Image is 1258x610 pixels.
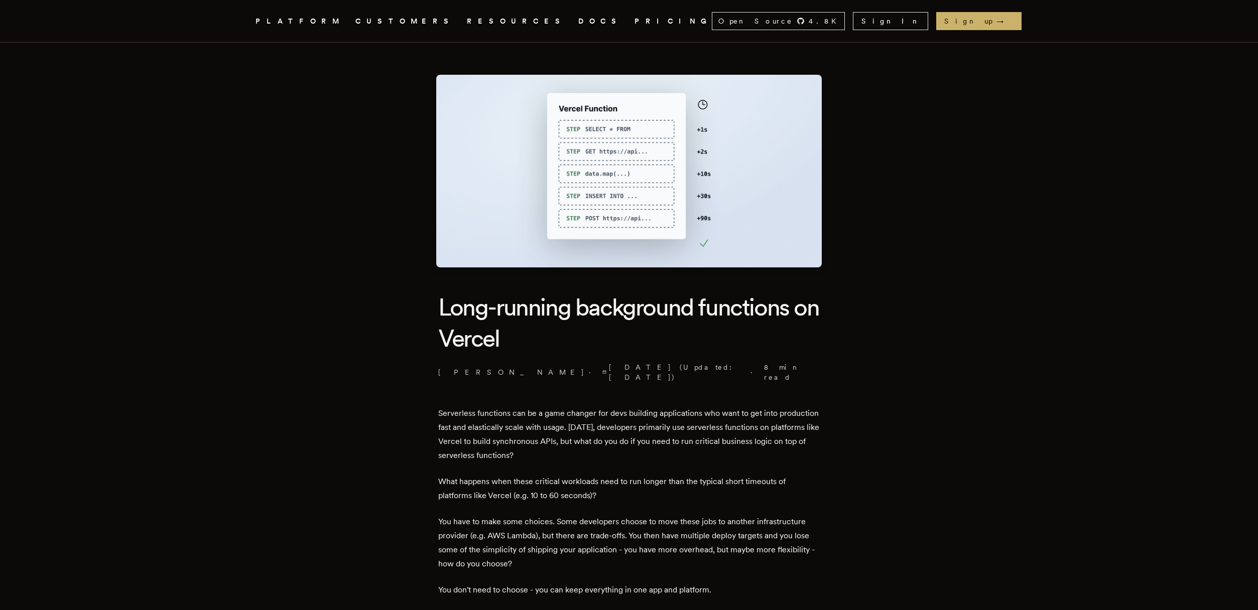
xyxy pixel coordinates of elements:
span: 8 min read [764,362,814,382]
p: What happens when these critical workloads need to run longer than the typical short timeouts of ... [438,475,820,503]
img: Featured image for Long-running background functions on Vercel blog post [436,75,822,267]
p: You don't need to choose - you can keep everything in one app and platform. [438,583,820,597]
p: Serverless functions can be a game changer for devs building applications who want to get into pr... [438,406,820,463]
a: DOCS [578,15,622,28]
p: You have to make some choices. Some developers choose to move these jobs to another infrastructur... [438,515,820,571]
button: PLATFORM [256,15,343,28]
button: RESOURCES [467,15,566,28]
a: Sign In [853,12,928,30]
a: [PERSON_NAME] [438,367,585,377]
a: PRICING [635,15,712,28]
a: Sign up [936,12,1022,30]
span: Open Source [718,16,793,26]
span: → [996,16,1014,26]
span: [DATE] (Updated: [DATE] ) [602,362,746,382]
h1: Long-running background functions on Vercel [438,291,820,354]
p: · · [438,362,820,382]
span: 4.8 K [809,16,842,26]
a: CUSTOMERS [355,15,455,28]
